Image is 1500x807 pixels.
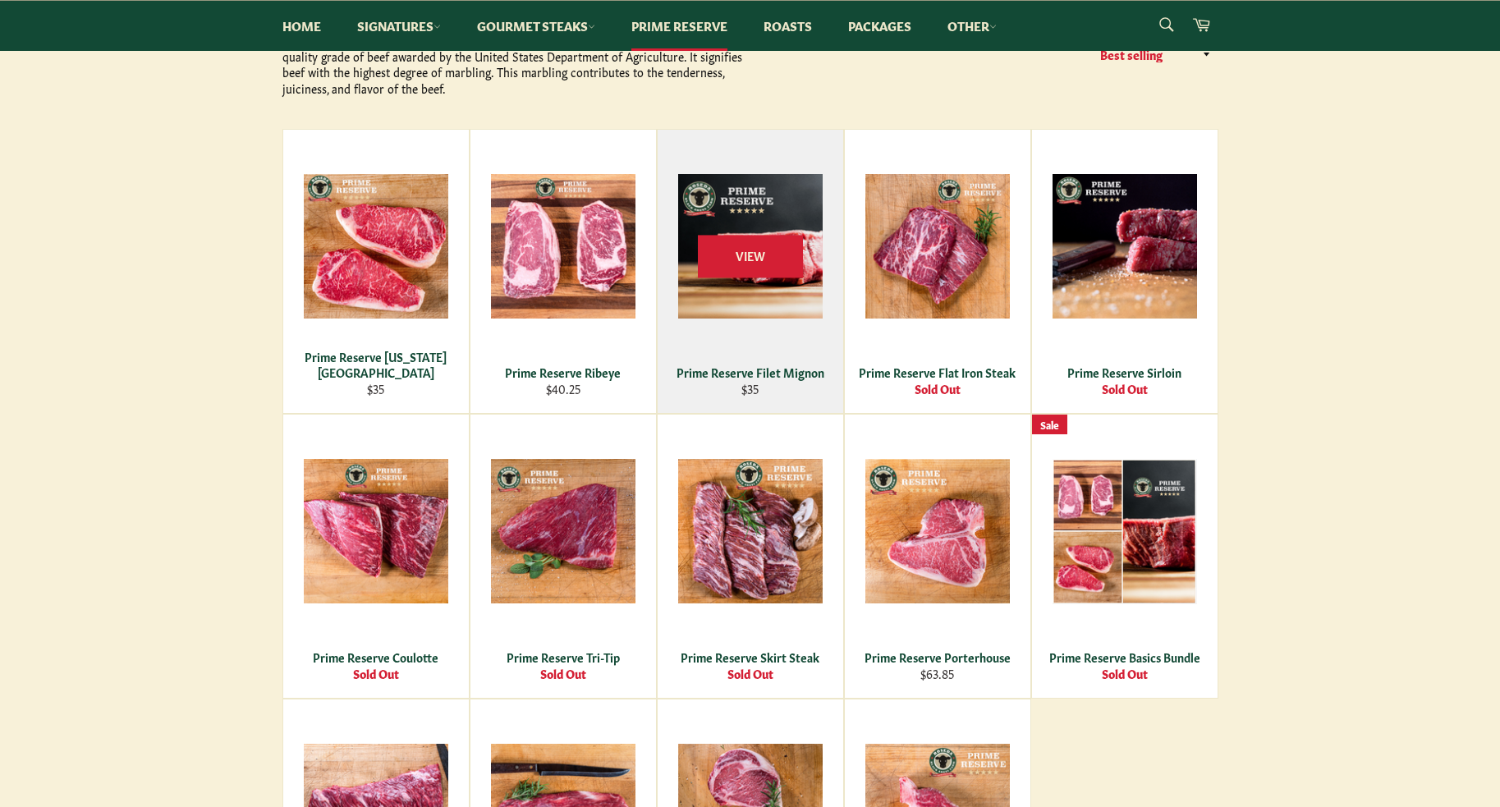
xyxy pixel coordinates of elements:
[282,129,470,414] a: Prime Reserve New York Strip Prime Reserve [US_STATE][GEOGRAPHIC_DATA] $35
[832,1,928,51] a: Packages
[480,666,645,681] div: Sold Out
[865,459,1010,603] img: Prime Reserve Porterhouse
[1053,174,1197,319] img: Prime Reserve Sirloin
[480,365,645,380] div: Prime Reserve Ribeye
[1031,129,1218,414] a: Prime Reserve Sirloin Prime Reserve Sirloin Sold Out
[747,1,828,51] a: Roasts
[844,129,1031,414] a: Prime Reserve Flat Iron Steak Prime Reserve Flat Iron Steak Sold Out
[667,649,833,665] div: Prime Reserve Skirt Steak
[931,1,1013,51] a: Other
[855,666,1020,681] div: $63.85
[282,414,470,699] a: Prime Reserve Coulotte Prime Reserve Coulotte Sold Out
[470,129,657,414] a: Prime Reserve Ribeye Prime Reserve Ribeye $40.25
[480,649,645,665] div: Prime Reserve Tri-Tip
[1042,365,1207,380] div: Prime Reserve Sirloin
[266,1,337,51] a: Home
[855,365,1020,380] div: Prime Reserve Flat Iron Steak
[1042,649,1207,665] div: Prime Reserve Basics Bundle
[667,365,833,380] div: Prime Reserve Filet Mignon
[304,459,448,603] img: Prime Reserve Coulotte
[491,459,635,603] img: Prime Reserve Tri-Tip
[293,381,458,397] div: $35
[657,414,844,699] a: Prime Reserve Skirt Steak Prime Reserve Skirt Steak Sold Out
[470,414,657,699] a: Prime Reserve Tri-Tip Prime Reserve Tri-Tip Sold Out
[491,174,635,319] img: Prime Reserve Ribeye
[1053,459,1197,604] img: Prime Reserve Basics Bundle
[667,666,833,681] div: Sold Out
[1031,414,1218,699] a: Prime Reserve Basics Bundle Prime Reserve Basics Bundle Sold Out
[698,236,803,277] span: View
[293,649,458,665] div: Prime Reserve Coulotte
[678,459,823,603] img: Prime Reserve Skirt Steak
[480,381,645,397] div: $40.25
[855,381,1020,397] div: Sold Out
[341,1,457,51] a: Signatures
[657,129,844,414] a: Prime Reserve Filet Mignon Prime Reserve Filet Mignon $35 View
[615,1,744,51] a: Prime Reserve
[461,1,612,51] a: Gourmet Steaks
[282,33,750,96] p: Roseda Prime Reserve products are all USDA Prime graded. USDA Prime is the highest quality grade ...
[304,174,448,319] img: Prime Reserve New York Strip
[1032,415,1067,435] div: Sale
[865,174,1010,319] img: Prime Reserve Flat Iron Steak
[293,349,458,381] div: Prime Reserve [US_STATE][GEOGRAPHIC_DATA]
[293,666,458,681] div: Sold Out
[855,649,1020,665] div: Prime Reserve Porterhouse
[1042,381,1207,397] div: Sold Out
[844,414,1031,699] a: Prime Reserve Porterhouse Prime Reserve Porterhouse $63.85
[1042,666,1207,681] div: Sold Out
